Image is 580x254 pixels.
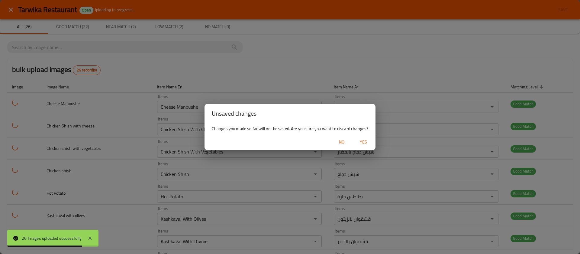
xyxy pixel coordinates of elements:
div: 26 Images uploaded successfully [22,235,82,242]
div: Changes you made so far will not be saved. Are you sure you want to discard changes? [205,123,376,134]
h2: Unsaved changes [212,109,369,118]
button: No [332,137,351,148]
span: No [334,138,349,146]
button: Yes [354,137,373,148]
span: Yes [356,138,371,146]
